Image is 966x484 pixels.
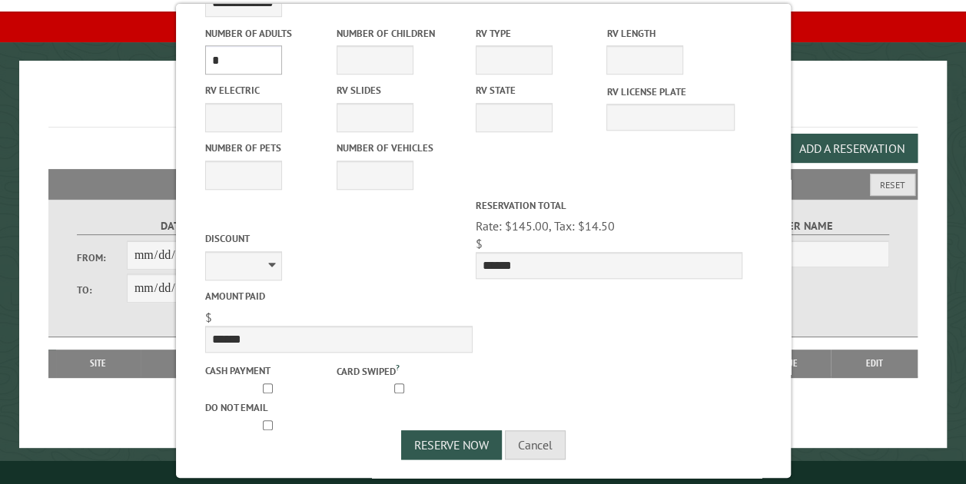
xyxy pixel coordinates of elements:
[204,363,333,378] label: Cash payment
[475,83,603,98] label: RV State
[204,310,211,325] span: $
[505,430,566,459] button: Cancel
[395,362,399,373] a: ?
[141,350,251,377] th: Dates
[336,83,464,98] label: RV Slides
[606,26,735,41] label: RV Length
[870,174,915,196] button: Reset
[56,350,141,377] th: Site
[401,430,502,459] button: Reserve Now
[77,217,276,235] label: Dates
[204,231,472,246] label: Discount
[786,134,918,163] button: Add a Reservation
[77,283,127,297] label: To:
[336,361,464,378] label: Card swiped
[204,289,472,303] label: Amount paid
[336,26,464,41] label: Number of Children
[77,250,127,265] label: From:
[475,26,603,41] label: RV Type
[48,169,918,198] h2: Filters
[48,85,918,128] h1: Reservations
[831,350,918,377] th: Edit
[204,26,333,41] label: Number of Adults
[475,198,742,213] label: Reservation Total
[204,83,333,98] label: RV Electric
[475,218,614,234] span: Rate: $145.00, Tax: $14.50
[336,141,464,155] label: Number of Vehicles
[204,141,333,155] label: Number of Pets
[204,400,333,415] label: Do not email
[606,85,735,99] label: RV License Plate
[475,236,482,251] span: $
